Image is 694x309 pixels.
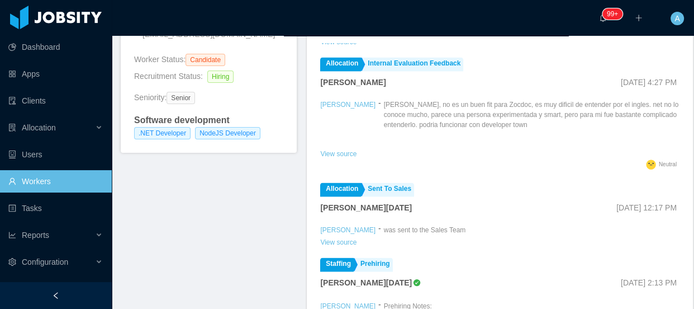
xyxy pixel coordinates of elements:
div: - [378,223,381,235]
a: View source [320,238,356,246]
a: View source [320,150,356,158]
span: Worker Status: [134,55,186,64]
span: A [674,12,679,25]
span: Senior [167,92,195,104]
a: icon: profileTasks [8,197,103,219]
span: Configuration [22,257,68,266]
span: [DATE] 2:13 PM [621,278,677,287]
a: icon: pie-chartDashboard [8,36,103,58]
i: icon: plus [635,14,643,22]
span: .NET Developer [134,127,191,139]
span: Recruitment Status: [134,72,203,81]
a: Sent To Sales [362,182,414,196]
a: Allocation [320,182,361,196]
span: [DATE] 12:17 PM [616,203,677,212]
span: Reports [22,231,49,240]
span: Candidate [186,54,225,66]
strong: Software development [134,115,230,125]
div: was sent to the Sales Team [384,225,466,235]
i: icon: solution [8,124,16,132]
span: Seniority: [134,93,167,102]
a: Internal Evaluation Feedback [362,57,463,71]
span: Allocation [22,123,56,132]
span: Hiring [207,71,234,83]
span: NodeJS Developer [195,127,260,139]
sup: 157 [602,8,622,20]
a: Staffing [320,257,354,271]
a: Prehiring [355,257,393,271]
div: - [378,97,381,147]
strong: [PERSON_NAME] [320,78,386,87]
a: icon: appstoreApps [8,63,103,85]
a: Allocation [320,57,361,71]
strong: [PERSON_NAME][DATE] [320,278,412,287]
a: [PERSON_NAME] [320,101,375,109]
i: icon: line-chart [8,231,16,239]
a: icon: auditClients [8,90,103,112]
a: icon: userWorkers [8,170,103,193]
span: [DATE] 4:27 PM [621,78,677,87]
strong: [PERSON_NAME][DATE] [320,203,412,212]
span: Neutral [659,161,677,167]
i: icon: setting [8,258,16,266]
p: [PERSON_NAME], no es un buen fit para Zocdoc, es muy dificil de entender por el ingles. net no lo... [384,100,679,130]
a: [PERSON_NAME] [320,226,375,234]
a: icon: robotUsers [8,143,103,166]
i: icon: bell [599,14,607,22]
